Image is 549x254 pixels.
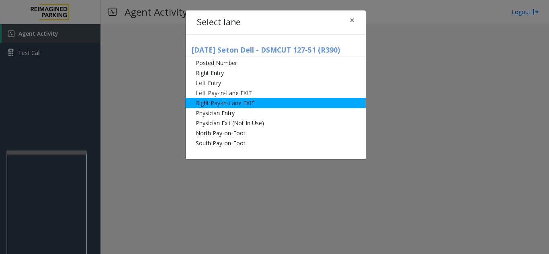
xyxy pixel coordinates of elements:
[197,16,241,29] h4: Select lane
[186,98,366,108] li: Right Pay-in-Lane EXIT
[186,138,366,148] li: South Pay-on-Foot
[186,78,366,88] li: Left Entry
[344,10,360,30] button: Close
[350,14,354,26] span: ×
[186,46,366,57] h5: [DATE] Seton Dell - DSMCUT 127-51 (R390)
[186,68,366,78] li: Right Entry
[186,128,366,138] li: North Pay-on-Foot
[186,58,366,68] li: Posted Number
[186,108,366,118] li: Physician Entry
[186,118,366,128] li: Physician Exit (Not In Use)
[186,88,366,98] li: Left Pay-in-Lane EXIT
